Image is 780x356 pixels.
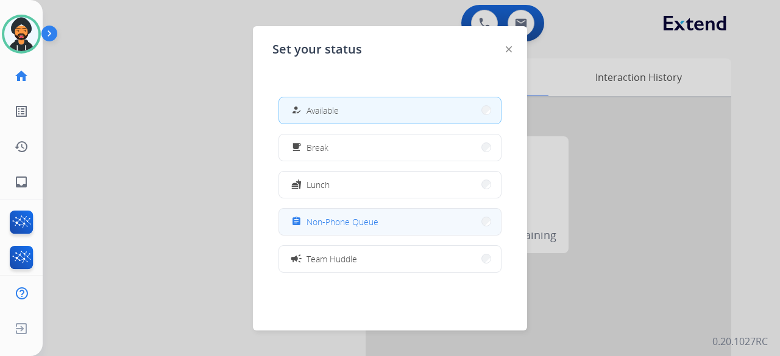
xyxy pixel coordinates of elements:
mat-icon: fastfood [291,180,302,190]
mat-icon: inbox [14,175,29,189]
mat-icon: list_alt [14,104,29,119]
span: Break [307,141,328,154]
button: Non-Phone Queue [279,209,501,235]
button: Available [279,97,501,124]
span: Set your status [272,41,362,58]
img: avatar [4,17,38,51]
span: Non-Phone Queue [307,215,378,228]
span: Available [307,104,339,117]
mat-icon: assignment [291,217,302,227]
img: close-button [506,46,512,52]
span: Team Huddle [307,253,357,265]
mat-icon: home [14,69,29,83]
mat-icon: campaign [290,253,302,265]
span: Lunch [307,178,330,191]
mat-icon: free_breakfast [291,142,302,153]
mat-icon: how_to_reg [291,105,302,116]
button: Break [279,134,501,161]
p: 0.20.1027RC [712,334,768,349]
mat-icon: history [14,139,29,154]
button: Team Huddle [279,246,501,272]
button: Lunch [279,172,501,198]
